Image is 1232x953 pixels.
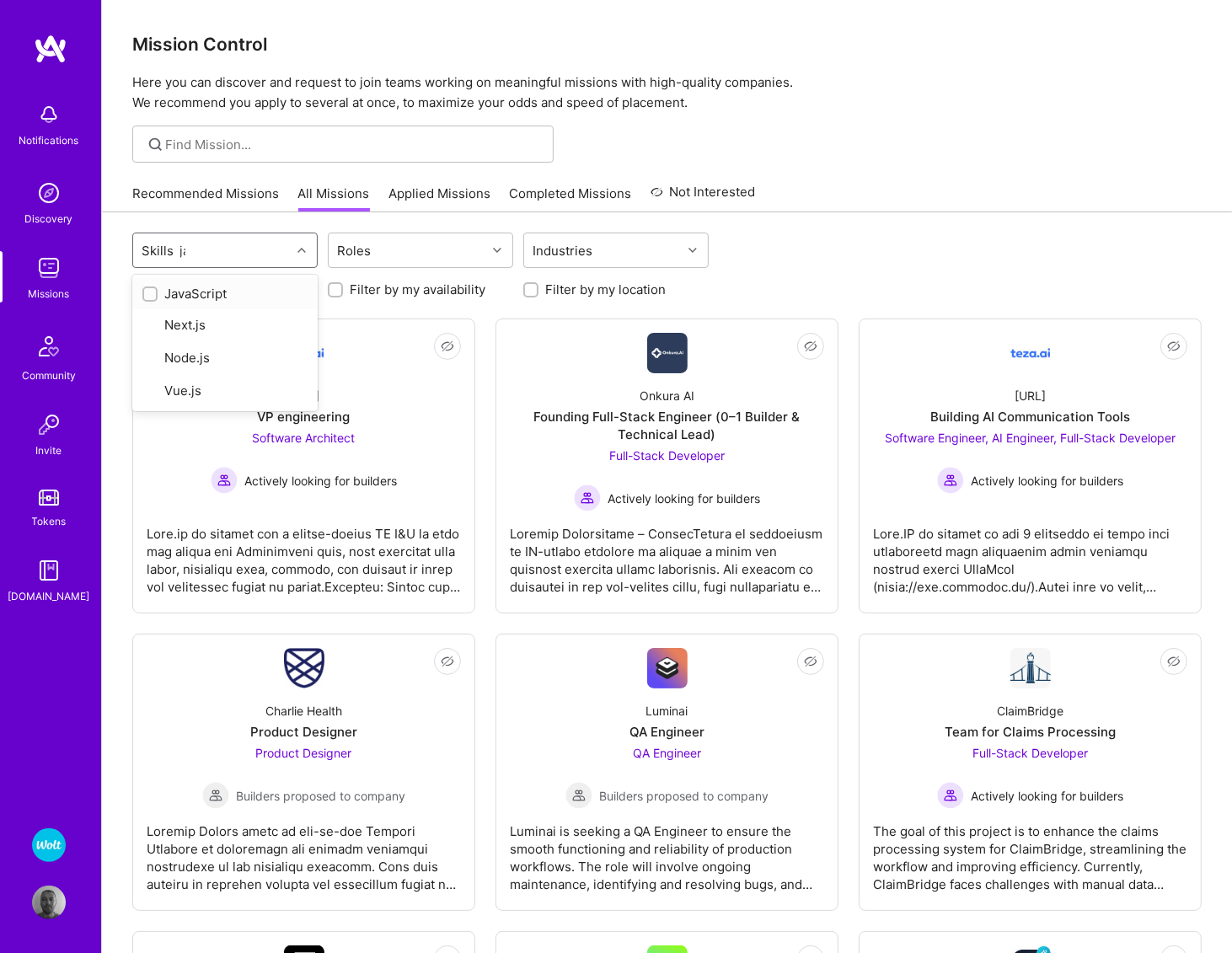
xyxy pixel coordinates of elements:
[997,702,1063,720] div: ClaimBridge
[28,886,70,919] a: User Avatar
[529,238,597,263] div: Industries
[256,746,352,760] span: Product Designer
[202,782,229,809] img: Builders proposed to company
[873,809,1187,893] div: The goal of this project is to enhance the claims processing system for ClaimBridge, streamlining...
[32,176,66,210] img: discovery
[8,587,90,605] div: [DOMAIN_NAME]
[147,809,461,893] div: Loremip Dolors ametc ad eli-se-doe Tempori Utlabore et doloremagn ali enimadm veniamqui nostrudex...
[388,185,490,212] a: Applied Missions
[646,702,688,720] div: Luminai
[25,210,73,228] div: Discovery
[1167,655,1181,668] i: icon EyeClosed
[297,246,306,254] i: icon Chevron
[39,490,59,506] img: tokens
[244,472,397,490] span: Actively looking for builders
[510,408,824,443] div: Founding Full-Stack Engineer (0–1 Builder & Technical Lead)
[599,787,769,805] span: Builders proposed to company
[971,787,1123,805] span: Actively looking for builders
[804,655,817,668] i: icon EyeClosed
[565,782,592,809] img: Builders proposed to company
[147,511,461,596] div: Lore.ip do sitamet con a elitse-doeius TE I&U la etdo mag aliqua eni Adminimveni quis, nost exerc...
[258,408,351,426] div: VP engineering
[142,349,308,368] div: Node.js
[937,782,964,809] img: Actively looking for builders
[146,135,165,154] i: icon SearchGrey
[647,333,688,373] img: Company Logo
[688,246,697,254] i: icon Chevron
[147,333,461,599] a: Company Logo[URL]VP engineeringSoftware Architect Actively looking for buildersActively looking f...
[142,316,308,335] div: Next.js
[32,512,67,530] div: Tokens
[930,408,1130,426] div: Building AI Communication Tools
[493,246,501,254] i: icon Chevron
[19,131,79,149] div: Notifications
[253,431,356,445] span: Software Architect
[334,238,376,263] div: Roles
[510,333,824,599] a: Company LogoOnkura AIFounding Full-Stack Engineer (0–1 Builder & Technical Lead)Full-Stack Develo...
[265,702,342,720] div: Charlie Health
[510,809,824,893] div: Luminai is seeking a QA Engineer to ensure the smooth functioning and reliability of production w...
[138,238,179,263] div: Skills
[132,34,1202,55] h3: Mission Control
[640,387,694,404] div: Onkura AI
[885,431,1176,445] span: Software Engineer, AI Engineer, Full-Stack Developer
[29,285,70,302] div: Missions
[32,554,66,587] img: guide book
[32,886,66,919] img: User Avatar
[298,185,370,212] a: All Missions
[34,34,67,64] img: logo
[510,511,824,596] div: Loremip Dolorsitame – ConsecTetura el seddoeiusm te IN-utlabo etdolore ma aliquae a minim ven qui...
[629,723,704,741] div: QA Engineer
[284,648,324,688] img: Company Logo
[873,333,1187,599] a: Company Logo[URL]Building AI Communication ToolsSoftware Engineer, AI Engineer, Full-Stack Develo...
[166,136,541,153] input: Find Mission...
[972,746,1088,760] span: Full-Stack Developer
[350,281,485,298] label: Filter by my availability
[971,472,1123,490] span: Actively looking for builders
[236,787,405,805] span: Builders proposed to company
[510,185,632,212] a: Completed Missions
[945,723,1116,741] div: Team for Claims Processing
[211,467,238,494] img: Actively looking for builders
[1015,387,1046,404] div: [URL]
[250,723,357,741] div: Product Designer
[651,182,756,212] a: Not Interested
[574,485,601,511] img: Actively looking for builders
[147,648,461,897] a: Company LogoCharlie HealthProduct DesignerProduct Designer Builders proposed to companyBuilders p...
[29,326,69,367] img: Community
[36,442,62,459] div: Invite
[132,72,1202,113] p: Here you can discover and request to join teams working on meaningful missions with high-quality ...
[608,490,760,507] span: Actively looking for builders
[441,340,454,353] i: icon EyeClosed
[441,655,454,668] i: icon EyeClosed
[142,285,308,302] div: JavaScript
[22,367,76,384] div: Community
[647,648,688,688] img: Company Logo
[1010,648,1051,688] img: Company Logo
[633,746,701,760] span: QA Engineer
[804,340,817,353] i: icon EyeClosed
[873,648,1187,897] a: Company LogoClaimBridgeTeam for Claims ProcessingFull-Stack Developer Actively looking for builde...
[32,408,66,442] img: Invite
[132,185,279,212] a: Recommended Missions
[32,828,66,862] img: Wolt - Fintech: Payments Expansion Team
[1167,340,1181,353] i: icon EyeClosed
[142,382,308,401] div: Vue.js
[937,467,964,494] img: Actively looking for builders
[1010,333,1051,373] img: Company Logo
[545,281,666,298] label: Filter by my location
[873,511,1187,596] div: Lore.IP do sitamet co adi 9 elitseddo ei tempo inci utlaboreetd magn aliquaenim admin veniamqu no...
[32,251,66,285] img: teamwork
[28,828,70,862] a: Wolt - Fintech: Payments Expansion Team
[510,648,824,897] a: Company LogoLuminaiQA EngineerQA Engineer Builders proposed to companyBuilders proposed to compan...
[609,448,725,463] span: Full-Stack Developer
[32,98,66,131] img: bell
